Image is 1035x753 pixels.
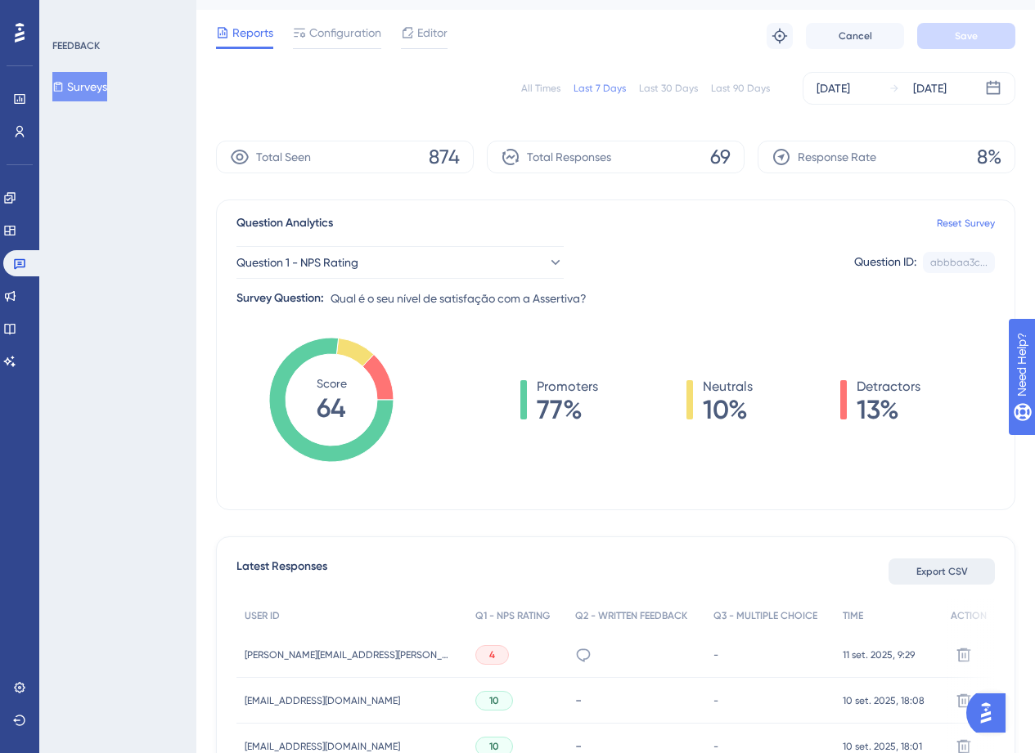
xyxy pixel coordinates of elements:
span: Configuration [309,23,381,43]
span: 11 set. 2025, 9:29 [843,648,915,661]
a: Reset Survey [937,217,995,230]
span: - [713,694,718,707]
div: Last 90 Days [711,82,770,95]
span: [EMAIL_ADDRESS][DOMAIN_NAME] [245,740,400,753]
div: Last 7 Days [574,82,626,95]
span: Export CSV [916,565,968,578]
span: Total Seen [256,147,311,167]
span: Cancel [839,29,872,43]
span: 874 [429,144,460,170]
span: ACTION [951,609,987,622]
span: Latest Responses [236,557,327,586]
span: Save [955,29,978,43]
button: Export CSV [889,558,995,585]
span: Q3 - MULTIPLE CHOICE [713,609,817,622]
span: Qual é o seu nível de satisfação com a Assertiva? [331,289,587,308]
button: Save [917,23,1015,49]
button: Cancel [806,23,904,49]
tspan: 64 [317,392,346,424]
div: [DATE] [913,78,947,98]
div: All Times [521,82,560,95]
div: Survey Question: [236,289,324,308]
iframe: UserGuiding AI Assistant Launcher [966,688,1015,737]
span: Need Help? [38,4,102,24]
div: Last 30 Days [639,82,698,95]
tspan: Score [317,377,347,390]
span: Reports [232,23,273,43]
button: Surveys [52,72,107,101]
span: [PERSON_NAME][EMAIL_ADDRESS][PERSON_NAME][DOMAIN_NAME] [245,648,449,661]
span: [EMAIL_ADDRESS][DOMAIN_NAME] [245,694,400,707]
div: - [575,692,697,708]
span: 10% [703,397,753,423]
span: Editor [417,23,448,43]
span: 10 [489,694,499,707]
span: Question 1 - NPS Rating [236,253,358,272]
div: FEEDBACK [52,39,100,52]
span: Q1 - NPS RATING [475,609,550,622]
div: [DATE] [817,78,850,98]
span: Detractors [857,377,920,397]
span: 13% [857,397,920,423]
span: 4 [489,648,495,661]
span: Neutrals [703,377,753,397]
span: 77% [537,397,598,423]
span: USER ID [245,609,280,622]
span: Promoters [537,377,598,397]
button: Question 1 - NPS Rating [236,246,564,279]
span: 69 [710,144,731,170]
span: - [713,740,718,753]
div: Question ID: [854,252,916,273]
span: - [713,648,718,661]
span: 8% [977,144,1001,170]
span: Response Rate [798,147,876,167]
span: TIME [843,609,863,622]
div: abbbaa3c... [930,256,988,269]
span: Total Responses [527,147,611,167]
span: 10 [489,740,499,753]
span: Q2 - WRITTEN FEEDBACK [575,609,687,622]
span: 10 set. 2025, 18:01 [843,740,922,753]
span: Question Analytics [236,213,333,233]
span: 10 set. 2025, 18:08 [843,694,925,707]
